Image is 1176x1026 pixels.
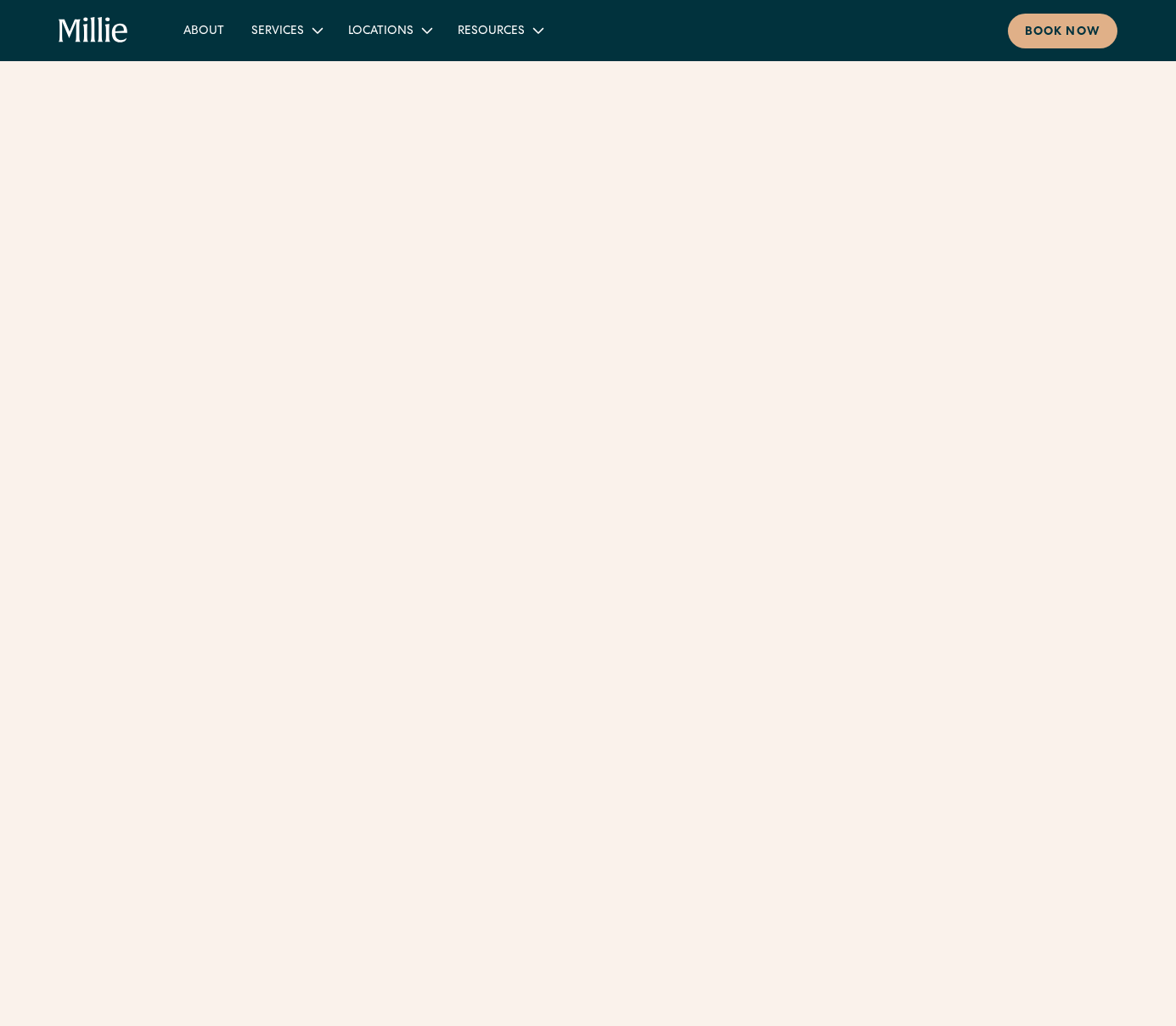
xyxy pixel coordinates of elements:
[1008,14,1117,48] a: Book now
[335,16,444,44] div: Locations
[170,16,238,44] a: About
[458,23,525,41] div: Resources
[348,23,414,41] div: Locations
[59,17,128,44] a: home
[444,16,555,44] div: Resources
[238,16,335,44] div: Services
[251,23,304,41] div: Services
[1025,24,1100,42] div: Book now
